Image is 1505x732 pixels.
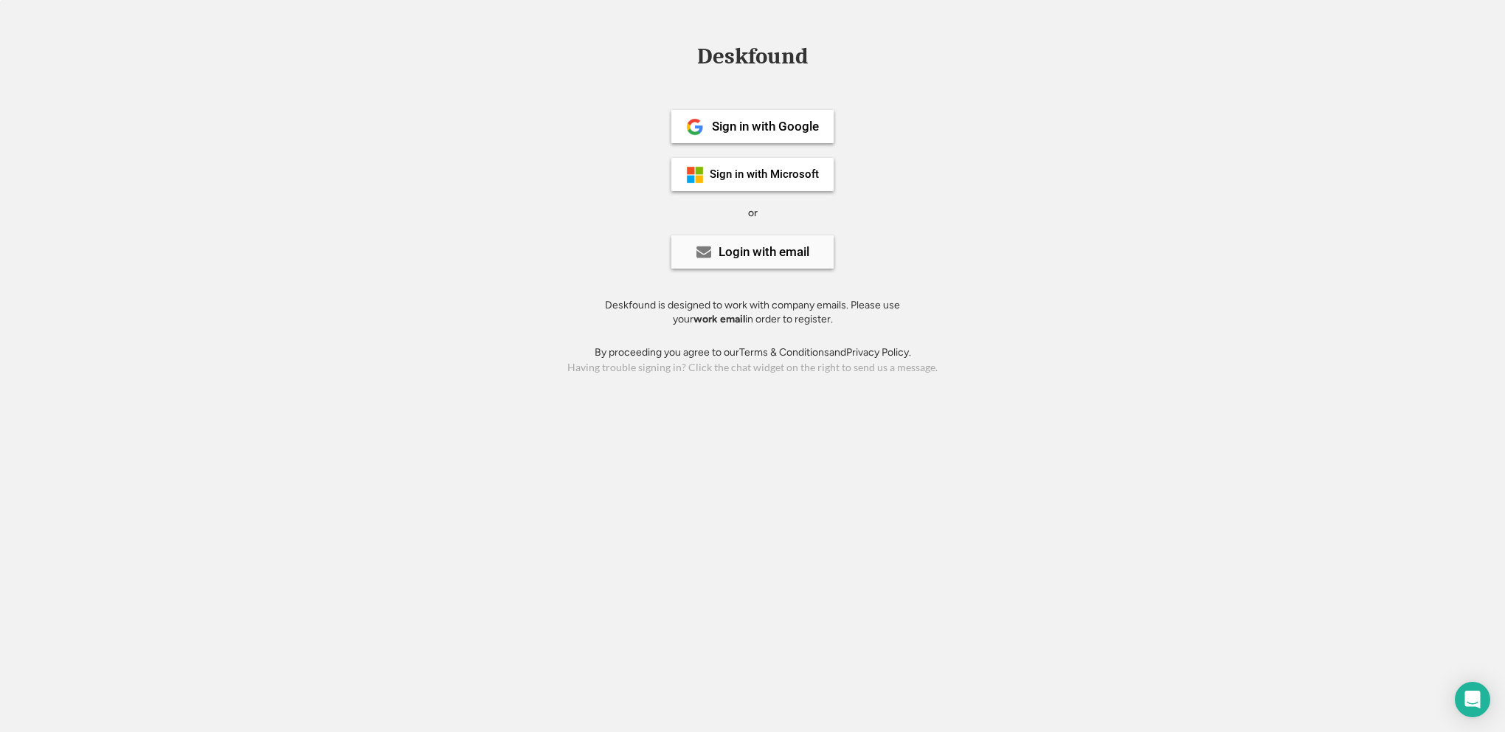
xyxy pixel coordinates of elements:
[587,298,918,327] div: Deskfound is designed to work with company emails. Please use your in order to register.
[690,45,815,68] div: Deskfound
[846,346,911,359] a: Privacy Policy.
[712,120,819,133] div: Sign in with Google
[686,118,704,136] img: 1024px-Google__G__Logo.svg.png
[693,313,745,325] strong: work email
[686,166,704,184] img: ms-symbollockup_mssymbol_19.png
[748,206,758,221] div: or
[595,345,911,360] div: By proceeding you agree to our and
[1455,682,1490,717] div: Open Intercom Messenger
[710,169,819,180] div: Sign in with Microsoft
[719,246,809,258] div: Login with email
[739,346,829,359] a: Terms & Conditions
